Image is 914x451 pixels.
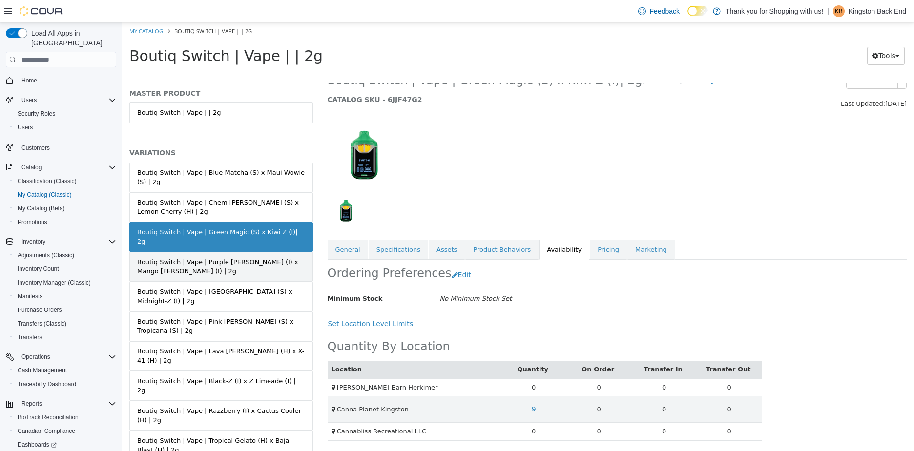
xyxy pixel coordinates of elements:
[330,244,354,262] button: Edit
[206,292,297,310] button: Set Location Level Limits
[307,217,343,238] a: Assets
[2,140,120,154] button: Customers
[14,439,116,451] span: Dashboards
[584,343,630,350] a: Transfer Out
[10,289,120,303] button: Manifests
[509,400,574,418] td: 0
[14,108,59,120] a: Security Roles
[835,5,843,17] span: KB
[14,249,116,261] span: Adjustments (Classic)
[10,248,120,262] button: Adjustments (Classic)
[18,251,74,259] span: Adjustments (Classic)
[14,290,46,302] a: Manifests
[18,218,47,226] span: Promotions
[18,351,116,363] span: Operations
[10,188,120,202] button: My Catalog (Classic)
[14,439,61,451] a: Dashboards
[7,80,191,101] a: Boutiq Switch | Vape | | 2g
[206,217,246,238] a: General
[14,378,116,390] span: Traceabilty Dashboard
[575,356,640,374] td: 0
[18,94,41,106] button: Users
[10,262,120,276] button: Inventory Count
[14,122,37,133] a: Users
[14,175,81,187] a: Classification (Classic)
[520,55,560,62] small: [Variation]
[10,317,120,330] button: Transfers (Classic)
[18,236,116,247] span: Inventory
[2,161,120,174] button: Catalog
[404,378,419,396] a: 9
[15,205,183,224] div: Boutiq Switch | Vape | Green Magic (S) x Kiwi Z (I)| 2g
[18,398,46,410] button: Reports
[20,6,63,16] img: Cova
[10,174,120,188] button: Classification (Classic)
[14,249,78,261] a: Adjustments (Classic)
[52,5,130,12] span: Boutiq Switch | Vape | | 2g
[14,263,63,275] a: Inventory Count
[15,145,183,164] div: Boutiq Switch | Vape | Blue Matcha (S) x Maui Wowie (S) | 2g
[18,333,42,341] span: Transfers
[27,28,116,48] span: Load All Apps in [GEOGRAPHIC_DATA]
[18,236,49,247] button: Inventory
[14,425,79,437] a: Canadian Compliance
[10,107,120,121] button: Security Roles
[18,441,57,449] span: Dashboards
[2,350,120,364] button: Operations
[10,202,120,215] button: My Catalog (Beta)
[7,66,191,75] h5: MASTER PRODUCT
[505,217,553,238] a: Marketing
[206,244,330,259] h2: Ordering Preferences
[14,378,80,390] a: Traceabilty Dashboard
[379,400,444,418] td: 0
[10,215,120,229] button: Promotions
[209,342,242,352] button: Location
[2,93,120,107] button: Users
[14,411,116,423] span: BioTrack Reconciliation
[14,277,116,288] span: Inventory Manager (Classic)
[18,367,67,374] span: Cash Management
[18,279,91,287] span: Inventory Manager (Classic)
[14,304,66,316] a: Purchase Orders
[745,24,783,42] button: Tools
[15,175,183,194] div: Boutiq Switch | Vape | Chem [PERSON_NAME] (S) x Lemon Cherry (H) | 2g
[14,411,83,423] a: BioTrack Reconciliation
[726,5,823,17] p: Thank you for Shopping with us!
[18,141,116,153] span: Customers
[719,78,763,85] span: Last Updated:
[2,73,120,87] button: Home
[468,217,505,238] a: Pricing
[827,5,829,17] p: |
[687,16,688,17] span: Dark Mode
[14,331,46,343] a: Transfers
[18,351,54,363] button: Operations
[206,272,261,280] span: Minimum Stock
[10,364,120,377] button: Cash Management
[14,216,51,228] a: Promotions
[18,162,116,173] span: Catalog
[18,74,116,86] span: Home
[10,377,120,391] button: Traceabilty Dashboard
[21,400,42,408] span: Reports
[21,164,42,171] span: Catalog
[575,374,640,400] td: 0
[247,217,306,238] a: Specifications
[18,306,62,314] span: Purchase Orders
[10,410,120,424] button: BioTrack Reconciliation
[15,235,183,254] div: Boutiq Switch | Vape | Purple [PERSON_NAME] (I) x Mango [PERSON_NAME] (I) | 2g
[18,191,72,199] span: My Catalog (Classic)
[14,189,116,201] span: My Catalog (Classic)
[10,121,120,134] button: Users
[687,6,708,16] input: Dark Mode
[14,365,71,376] a: Cash Management
[14,263,116,275] span: Inventory Count
[14,365,116,376] span: Cash Management
[849,5,906,17] p: Kingston Back End
[2,235,120,248] button: Inventory
[215,405,304,412] span: Cannabliss Recreational LLC
[18,162,45,173] button: Catalog
[21,96,37,104] span: Users
[10,424,120,438] button: Canadian Compliance
[18,292,42,300] span: Manifests
[14,203,69,214] a: My Catalog (Beta)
